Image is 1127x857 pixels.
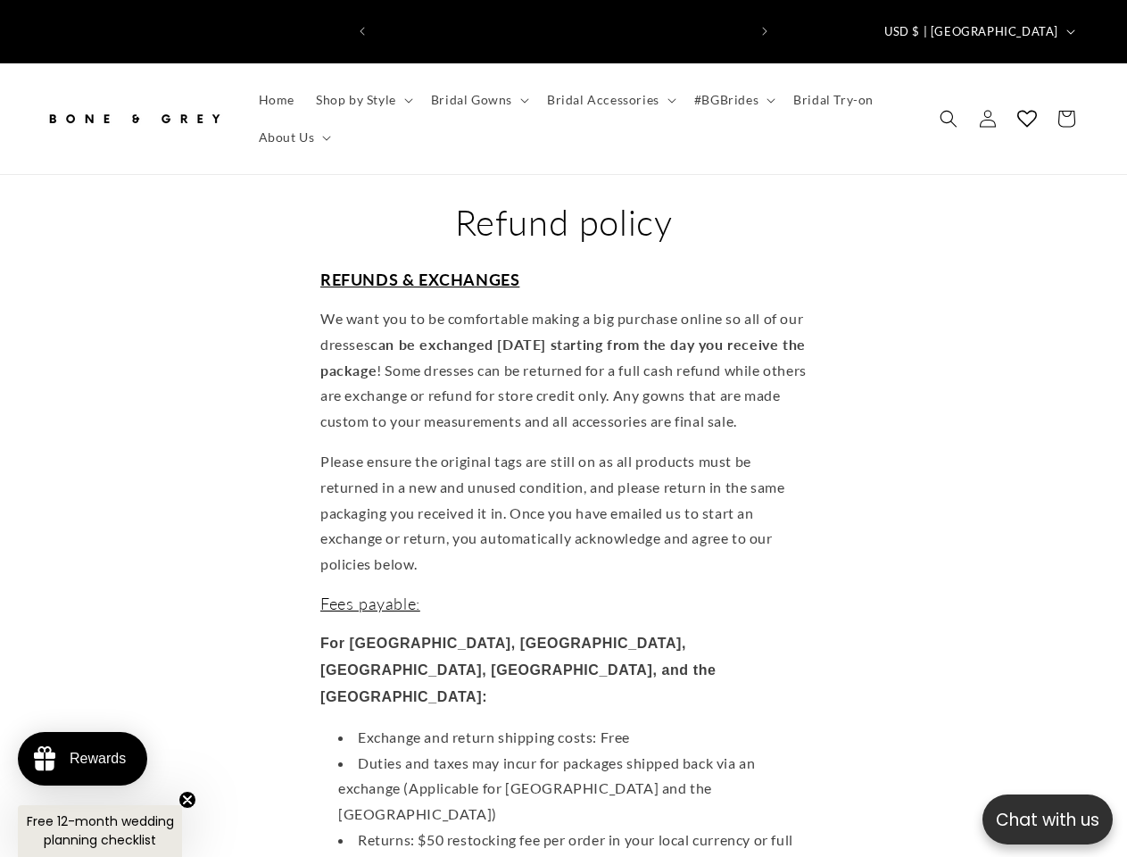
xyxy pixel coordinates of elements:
p: Please ensure the original tags are still on as all products must be returned in a new and unused... [320,449,807,578]
span: #BGBrides [694,92,758,108]
summary: Bridal Gowns [420,81,536,119]
a: Bridal Try-on [783,81,884,119]
p: We want you to be comfortable making a big purchase online so all of our dresses ! Some dresses c... [320,306,807,435]
button: USD $ | [GEOGRAPHIC_DATA] [874,14,1082,48]
span: About Us [259,129,315,146]
summary: #BGBrides [684,81,783,119]
button: Previous announcement [343,14,382,48]
a: Bone and Grey Bridal [38,92,230,145]
button: Close teaser [178,791,196,809]
li: Duties and taxes may incur for packages shipped back via an exchange (Applicable for [GEOGRAPHIC_... [338,751,807,828]
a: Home [248,81,305,119]
summary: About Us [248,119,339,156]
button: Next announcement [745,14,784,48]
img: Bone and Grey Bridal [45,99,223,138]
p: Chat with us [982,807,1113,833]
div: Free 12-month wedding planning checklistClose teaser [18,805,182,857]
li: Exchange and return shipping costs: Free [338,725,807,751]
span: USD $ | [GEOGRAPHIC_DATA] [884,23,1058,41]
span: REFUNDS & EXCHANGES [320,270,519,289]
summary: Search [929,99,968,138]
span: Shop by Style [316,92,396,108]
span: Home [259,92,294,108]
div: Rewards [70,751,126,767]
strong: can be exchanged [DATE] starting from the day you receive the package [320,336,806,379]
h1: Refund policy [320,199,807,245]
span: Bridal Gowns [431,92,512,108]
span: Bridal Accessories [547,92,659,108]
summary: Bridal Accessories [536,81,684,119]
span: Free 12-month wedding planning checklist [27,812,174,849]
strong: For [GEOGRAPHIC_DATA], [GEOGRAPHIC_DATA], [GEOGRAPHIC_DATA], [GEOGRAPHIC_DATA], and the [GEOGRAPH... [320,636,717,704]
span: Bridal Try-on [793,92,874,108]
button: Open chatbox [982,795,1113,845]
summary: Shop by Style [305,81,420,119]
span: Fees payable: [320,594,420,613]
